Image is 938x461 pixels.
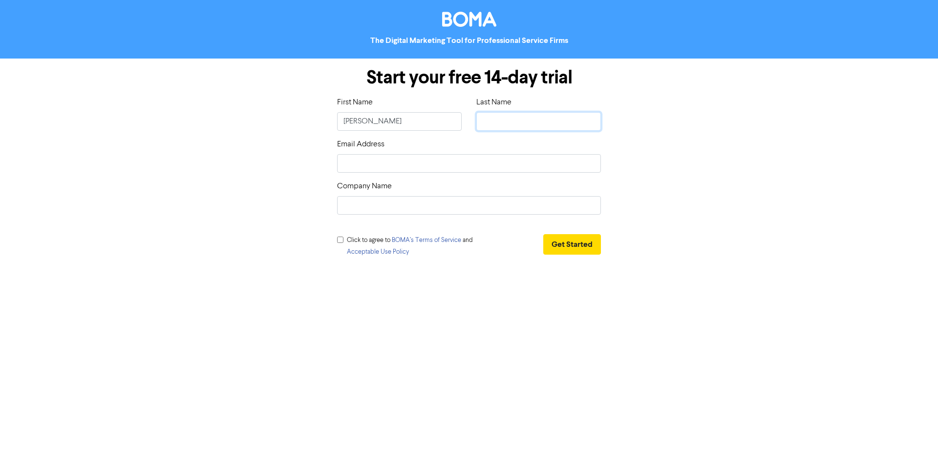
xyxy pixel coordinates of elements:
[476,97,512,108] label: Last Name
[543,234,601,255] button: Get Started
[347,237,473,255] span: Click to agree to and
[337,97,373,108] label: First Name
[392,237,461,243] a: BOMA’s Terms of Service
[442,12,496,27] img: BOMA Logo
[347,249,409,255] a: Acceptable Use Policy
[337,180,392,192] label: Company Name
[337,139,384,150] label: Email Address
[337,66,601,89] h1: Start your free 14-day trial
[370,36,568,45] strong: The Digital Marketing Tool for Professional Service Firms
